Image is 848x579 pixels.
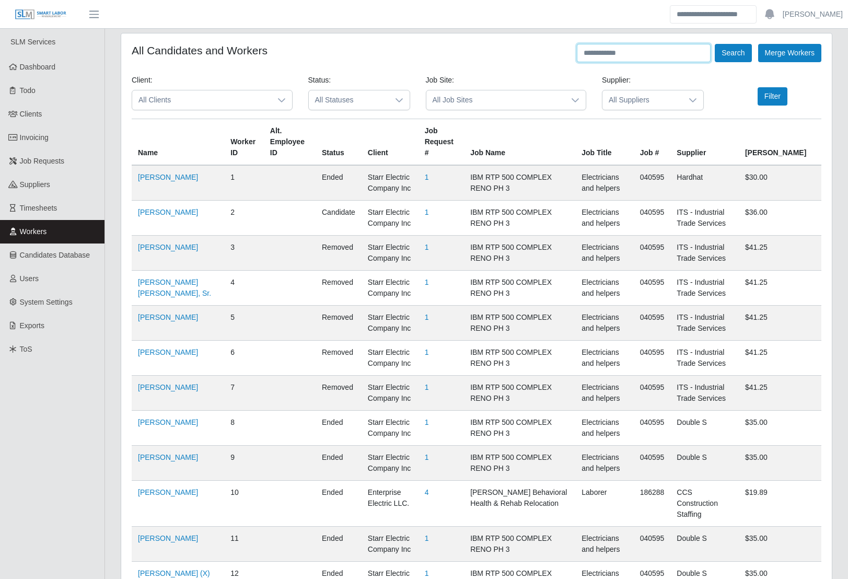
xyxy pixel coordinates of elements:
[739,481,821,527] td: $19.89
[419,119,464,166] th: Job Request #
[602,90,682,110] span: All Suppliers
[224,527,264,562] td: 11
[634,271,671,306] td: 040595
[20,204,57,212] span: Timesheets
[425,453,429,461] a: 1
[670,271,739,306] td: ITS - Industrial Trade Services
[575,201,633,236] td: Electricians and helpers
[132,90,271,110] span: All Clients
[316,119,362,166] th: Status
[464,119,575,166] th: Job Name
[20,86,36,95] span: Todo
[425,488,429,496] a: 4
[132,75,153,86] label: Client:
[362,306,419,341] td: Starr Electric Company Inc
[783,9,843,20] a: [PERSON_NAME]
[20,157,65,165] span: Job Requests
[464,236,575,271] td: IBM RTP 500 COMPLEX RENO PH 3
[464,411,575,446] td: IBM RTP 500 COMPLEX RENO PH 3
[575,446,633,481] td: Electricians and helpers
[362,411,419,446] td: Starr Electric Company Inc
[224,376,264,411] td: 7
[15,9,67,20] img: SLM Logo
[138,383,198,391] a: [PERSON_NAME]
[138,534,198,542] a: [PERSON_NAME]
[362,446,419,481] td: Starr Electric Company Inc
[425,243,429,251] a: 1
[634,119,671,166] th: Job #
[575,236,633,271] td: Electricians and helpers
[362,236,419,271] td: Starr Electric Company Inc
[670,5,757,24] input: Search
[224,165,264,201] td: 1
[425,418,429,426] a: 1
[20,345,32,353] span: ToS
[224,341,264,376] td: 6
[464,306,575,341] td: IBM RTP 500 COMPLEX RENO PH 3
[575,119,633,166] th: Job Title
[224,271,264,306] td: 4
[138,418,198,426] a: [PERSON_NAME]
[20,110,42,118] span: Clients
[739,411,821,446] td: $35.00
[575,271,633,306] td: Electricians and helpers
[425,534,429,542] a: 1
[634,341,671,376] td: 040595
[464,446,575,481] td: IBM RTP 500 COMPLEX RENO PH 3
[464,165,575,201] td: IBM RTP 500 COMPLEX RENO PH 3
[739,271,821,306] td: $41.25
[316,376,362,411] td: removed
[316,411,362,446] td: ended
[138,278,211,297] a: [PERSON_NAME] [PERSON_NAME], Sr.
[316,527,362,562] td: ended
[362,201,419,236] td: Starr Electric Company Inc
[362,165,419,201] td: Starr Electric Company Inc
[138,313,198,321] a: [PERSON_NAME]
[362,376,419,411] td: Starr Electric Company Inc
[316,271,362,306] td: removed
[670,481,739,527] td: CCS Construction Staffing
[20,321,44,330] span: Exports
[670,201,739,236] td: ITS - Industrial Trade Services
[670,446,739,481] td: Double S
[138,453,198,461] a: [PERSON_NAME]
[739,376,821,411] td: $41.25
[670,236,739,271] td: ITS - Industrial Trade Services
[20,133,49,142] span: Invoicing
[138,173,198,181] a: [PERSON_NAME]
[224,481,264,527] td: 10
[308,75,331,86] label: Status:
[575,527,633,562] td: Electricians and helpers
[670,119,739,166] th: Supplier
[739,341,821,376] td: $41.25
[739,236,821,271] td: $41.25
[316,446,362,481] td: ended
[264,119,316,166] th: Alt. Employee ID
[316,341,362,376] td: removed
[20,180,50,189] span: Suppliers
[634,527,671,562] td: 040595
[362,271,419,306] td: Starr Electric Company Inc
[138,208,198,216] a: [PERSON_NAME]
[224,446,264,481] td: 9
[425,173,429,181] a: 1
[464,481,575,527] td: [PERSON_NAME] Behavioral Health & Rehab Relocation
[224,236,264,271] td: 3
[634,306,671,341] td: 040595
[138,569,210,577] a: [PERSON_NAME] (X)
[575,165,633,201] td: Electricians and helpers
[425,278,429,286] a: 1
[464,376,575,411] td: IBM RTP 500 COMPLEX RENO PH 3
[575,341,633,376] td: Electricians and helpers
[634,376,671,411] td: 040595
[425,569,429,577] a: 1
[634,411,671,446] td: 040595
[464,527,575,562] td: IBM RTP 500 COMPLEX RENO PH 3
[316,236,362,271] td: removed
[362,527,419,562] td: Starr Electric Company Inc
[575,306,633,341] td: Electricians and helpers
[426,90,565,110] span: All Job Sites
[758,87,787,106] button: Filter
[739,119,821,166] th: [PERSON_NAME]
[464,271,575,306] td: IBM RTP 500 COMPLEX RENO PH 3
